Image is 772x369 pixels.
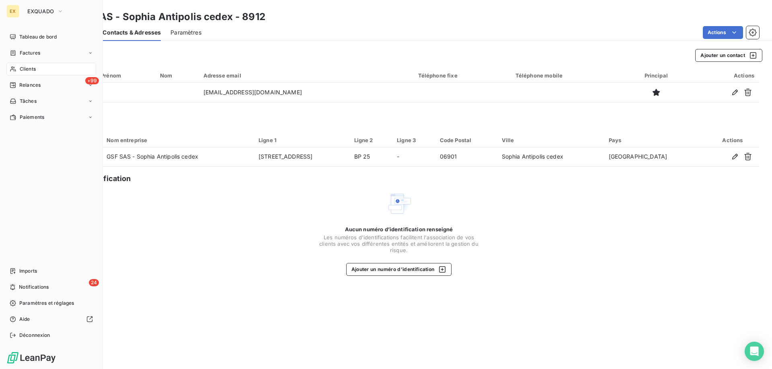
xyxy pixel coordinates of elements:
[604,147,706,167] td: [GEOGRAPHIC_DATA]
[19,283,49,291] span: Notifications
[502,137,599,143] div: Ville
[497,147,604,167] td: Sophia Antipolis cedex
[27,8,54,14] span: EXQUADO
[20,114,44,121] span: Paiements
[397,137,430,143] div: Ligne 3
[199,83,413,102] td: [EMAIL_ADDRESS][DOMAIN_NAME]
[19,267,37,275] span: Imports
[254,147,349,167] td: [STREET_ADDRESS]
[19,82,41,89] span: Relances
[19,33,57,41] span: Tableau de bord
[6,313,96,326] a: Aide
[170,29,201,37] span: Paramètres
[6,351,56,364] img: Logo LeanPay
[628,72,684,79] div: Principal
[609,137,701,143] div: Pays
[6,63,96,75] a: Clients
[6,265,96,277] a: Imports
[695,49,762,62] button: Ajouter un contact
[354,137,388,143] div: Ligne 2
[435,147,497,167] td: 06901
[107,137,249,143] div: Nom entreprise
[6,47,96,59] a: Factures
[6,5,19,18] div: EX
[259,137,345,143] div: Ligne 1
[349,147,392,167] td: BP 25
[6,31,96,43] a: Tableau de bord
[418,72,506,79] div: Téléphone fixe
[160,72,194,79] div: Nom
[102,147,254,167] td: GSF SAS - Sophia Antipolis cedex
[515,72,618,79] div: Téléphone mobile
[71,10,265,24] h3: GSF SAS - Sophia Antipolis cedex - 8912
[392,147,435,167] td: -
[19,316,30,323] span: Aide
[20,49,40,57] span: Factures
[440,137,492,143] div: Code Postal
[745,342,764,361] div: Open Intercom Messenger
[318,234,479,253] span: Les numéros d'identifications facilitent l'association de vos clients avec vos différentes entité...
[19,332,50,339] span: Déconnexion
[345,226,453,232] span: Aucun numéro d’identification renseigné
[89,279,99,286] span: 24
[386,191,412,216] img: Empty state
[103,29,161,37] span: Contacts & Adresses
[694,72,754,79] div: Actions
[101,72,150,79] div: Prénom
[203,72,409,79] div: Adresse email
[20,98,37,105] span: Tâches
[6,111,96,124] a: Paiements
[85,77,99,84] span: +99
[6,79,96,92] a: +99Relances
[6,95,96,108] a: Tâches
[346,263,452,276] button: Ajouter un numéro d’identification
[703,26,743,39] button: Actions
[6,297,96,310] a: Paramètres et réglages
[19,300,74,307] span: Paramètres et réglages
[20,65,36,73] span: Clients
[711,137,754,143] div: Actions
